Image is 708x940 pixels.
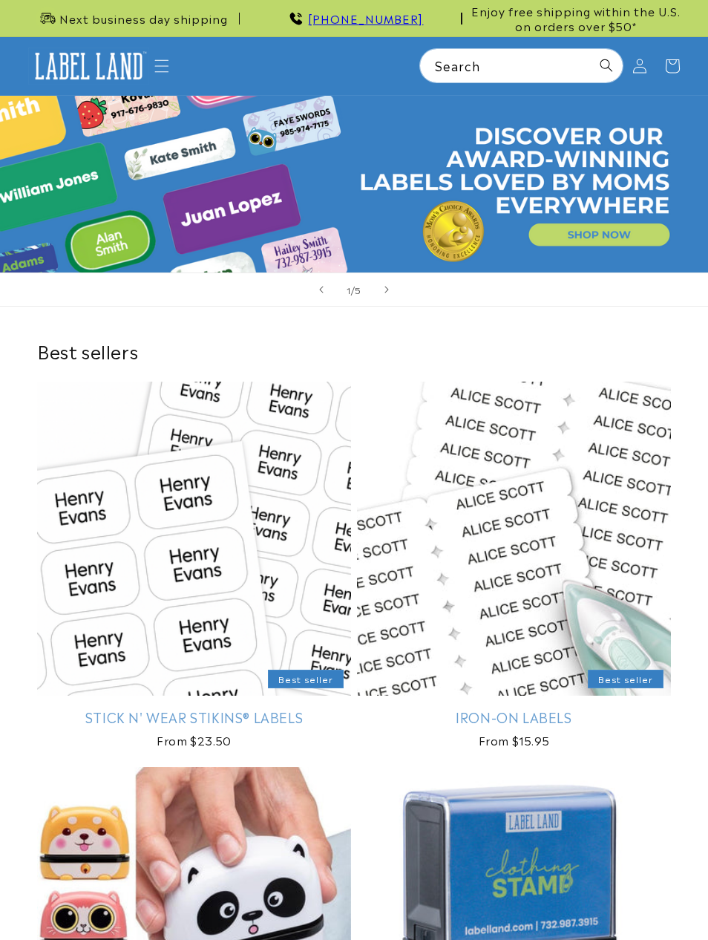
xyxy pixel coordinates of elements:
span: / [351,282,355,297]
h2: Best sellers [37,339,671,362]
a: Iron-On Labels [357,708,671,725]
img: Label Land [28,48,149,85]
span: Enjoy free shipping within the U.S. on orders over $50* [468,4,684,33]
a: Label Land [22,42,154,91]
button: Previous slide [305,273,338,306]
span: Next business day shipping [59,11,228,26]
span: 1 [347,282,351,297]
summary: Menu [145,50,178,82]
button: Search [590,49,623,82]
a: [PHONE_NUMBER] [308,10,423,27]
button: Next slide [370,273,403,306]
span: 5 [355,282,361,297]
a: Stick N' Wear Stikins® Labels [37,708,351,725]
